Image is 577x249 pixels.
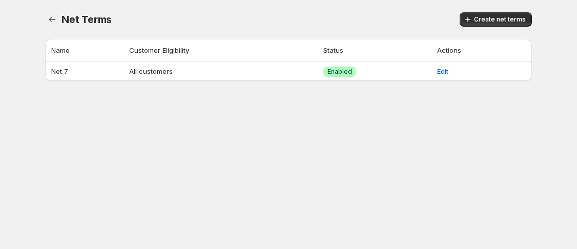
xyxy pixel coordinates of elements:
th: Actions [434,39,532,62]
button: Create net terms [460,12,532,27]
th: Status [320,39,435,62]
button: Edit [431,63,455,79]
th: Name [45,39,126,62]
th: Net 7 [45,62,126,81]
td: All customers [126,62,320,81]
th: Customer Eligibility [126,39,320,62]
span: Enabled [327,68,352,76]
span: Create net terms [474,15,526,24]
span: Edit [437,66,448,76]
button: Back [45,12,59,27]
span: Net Terms [61,13,112,26]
